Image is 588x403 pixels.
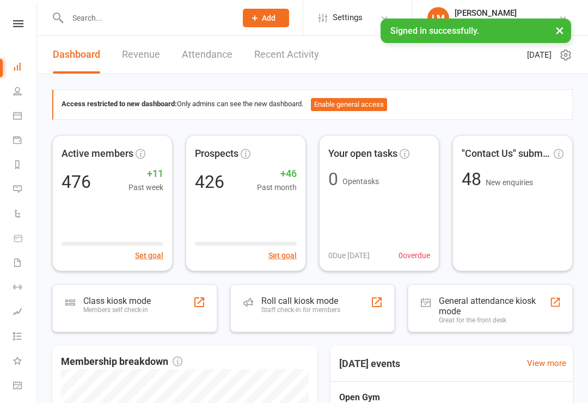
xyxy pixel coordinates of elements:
[13,56,38,80] a: Dashboard
[486,178,533,187] span: New enquiries
[328,170,338,188] div: 0
[268,249,297,261] button: Set goal
[439,296,549,316] div: General attendance kiosk mode
[527,48,552,62] span: [DATE]
[83,306,151,314] div: Members self check-in
[550,19,569,42] button: ×
[243,9,289,27] button: Add
[257,181,297,193] span: Past month
[13,301,38,325] a: Assessments
[62,146,133,162] span: Active members
[399,249,430,261] span: 0 overdue
[83,296,151,306] div: Class kiosk mode
[455,18,559,28] div: Bulldog Gym Castle Hill Pty Ltd
[13,129,38,154] a: Payments
[261,296,340,306] div: Roll call kiosk mode
[254,36,319,74] a: Recent Activity
[330,354,409,374] h3: [DATE] events
[13,227,38,252] a: Product Sales
[13,80,38,105] a: People
[311,98,387,111] button: Enable general access
[182,36,232,74] a: Attendance
[527,357,566,370] a: View more
[13,350,38,374] a: What's New
[427,7,449,29] div: LM
[62,98,564,111] div: Only admins can see the new dashboard.
[342,177,379,186] span: Open tasks
[64,10,229,26] input: Search...
[62,100,177,108] strong: Access restricted to new dashboard:
[122,36,160,74] a: Revenue
[462,169,486,190] span: 48
[328,146,397,162] span: Your open tasks
[262,14,275,22] span: Add
[195,146,238,162] span: Prospects
[135,249,163,261] button: Set goal
[390,26,479,36] span: Signed in successfully.
[439,316,549,324] div: Great for the front desk
[62,173,91,191] div: 476
[328,249,370,261] span: 0 Due [DATE]
[195,173,224,191] div: 426
[462,146,552,162] span: "Contact Us" submissions
[13,154,38,178] a: Reports
[333,5,363,30] span: Settings
[455,8,559,18] div: [PERSON_NAME]
[128,181,163,193] span: Past week
[53,36,100,74] a: Dashboard
[257,166,297,182] span: +46
[13,105,38,129] a: Calendar
[261,306,340,314] div: Staff check-in for members
[128,166,163,182] span: +11
[61,354,182,370] span: Membership breakdown
[13,374,38,399] a: General attendance kiosk mode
